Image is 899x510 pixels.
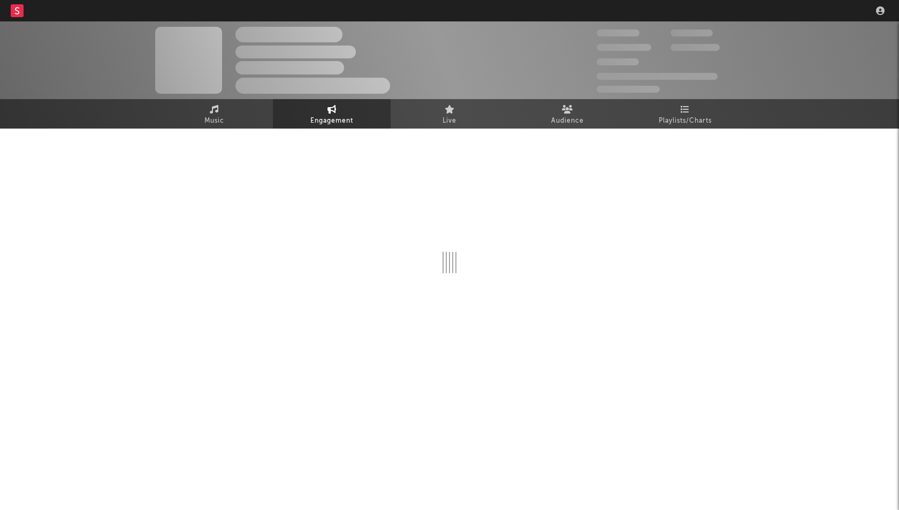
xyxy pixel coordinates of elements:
[671,29,713,36] span: 100 000
[443,115,456,127] span: Live
[597,86,660,93] span: Jump Score: 85.0
[551,115,584,127] span: Audience
[273,99,391,129] a: Engagement
[597,73,718,80] span: 50 000 000 Monthly Listeners
[659,115,712,127] span: Playlists/Charts
[626,99,744,129] a: Playlists/Charts
[155,99,273,129] a: Music
[671,44,720,51] span: 1 000 000
[508,99,626,129] a: Audience
[310,115,353,127] span: Engagement
[597,29,639,36] span: 300 000
[391,99,508,129] a: Live
[204,115,224,127] span: Music
[597,44,651,51] span: 50 000 000
[597,58,639,65] span: 100 000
